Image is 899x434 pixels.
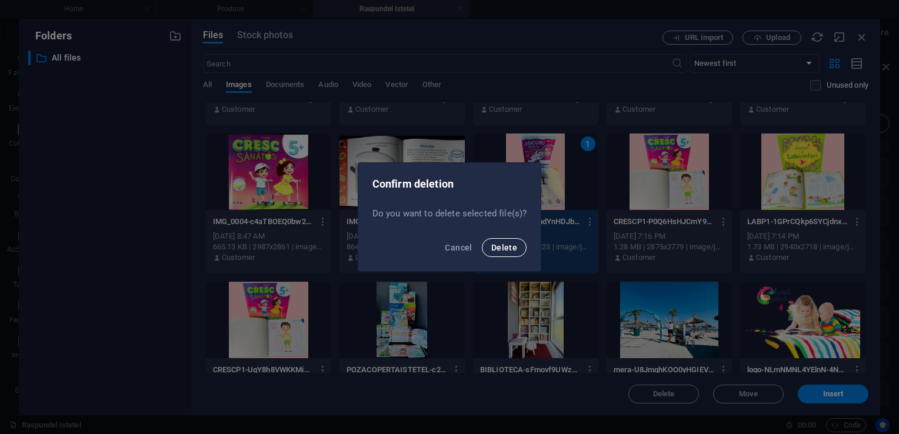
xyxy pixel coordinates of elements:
button: Cancel [440,238,477,257]
h2: Confirm deletion [372,177,527,191]
span: Cancel [445,243,472,252]
button: Delete [482,238,527,257]
span: Delete [491,243,517,252]
p: Do you want to delete selected file(s)? [372,208,527,219]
